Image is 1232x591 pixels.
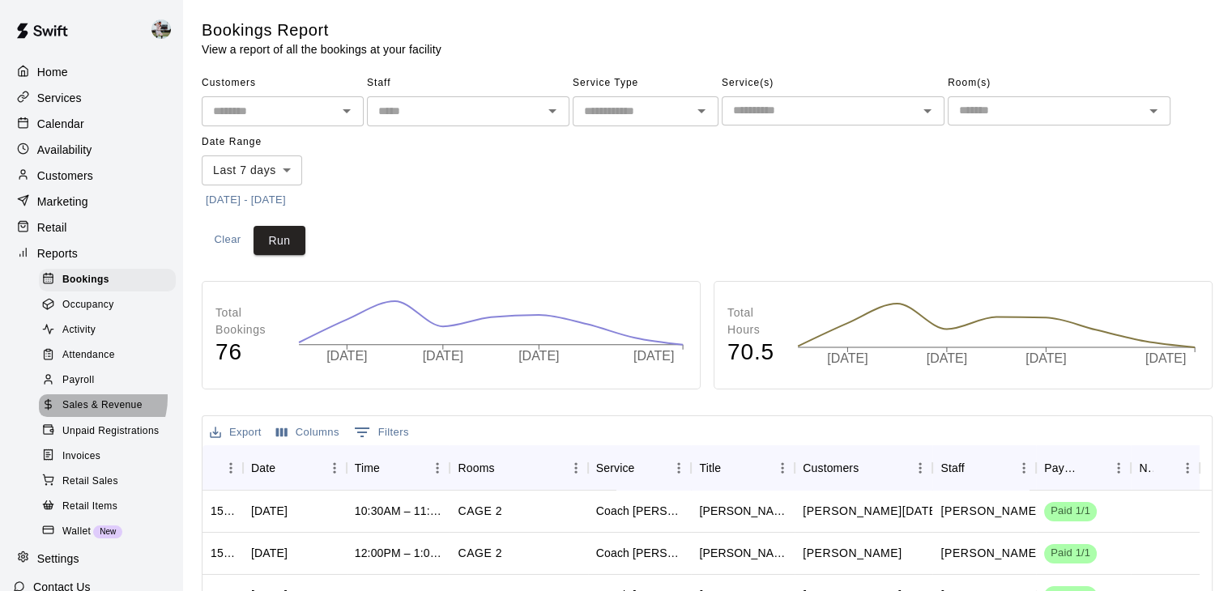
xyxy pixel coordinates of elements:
[39,294,176,317] div: Occupancy
[37,142,92,158] p: Availability
[495,457,518,479] button: Sort
[37,219,67,236] p: Retail
[322,456,347,480] button: Menu
[39,368,182,393] a: Payroll
[355,503,442,519] div: 10:30AM – 11:30AM
[62,398,143,414] span: Sales & Revenue
[588,445,692,491] div: Service
[13,215,169,240] a: Retail
[770,456,795,480] button: Menu
[62,449,100,465] span: Invoices
[251,445,275,491] div: Date
[541,100,564,122] button: Open
[458,545,502,562] p: CAGE 2
[62,372,94,389] span: Payroll
[699,503,787,519] div: Hudson Noel
[211,545,235,561] div: 1510549
[243,445,347,491] div: Date
[458,445,494,491] div: Rooms
[518,349,559,363] tspan: [DATE]
[148,13,182,45] div: Matt Hill
[1131,445,1200,491] div: Notes
[39,343,182,368] a: Attendance
[355,445,380,491] div: Time
[62,499,117,515] span: Retail Items
[721,457,744,479] button: Sort
[39,469,182,494] a: Retail Sales
[13,138,169,162] a: Availability
[347,445,450,491] div: Time
[1036,445,1131,491] div: Payment
[39,369,176,392] div: Payroll
[1044,546,1097,561] span: Paid 1/1
[1142,100,1165,122] button: Open
[940,503,1039,520] p: Matt Hill
[272,420,343,445] button: Select columns
[335,100,358,122] button: Open
[39,470,176,493] div: Retail Sales
[940,445,964,491] div: Staff
[39,393,182,419] a: Sales & Revenue
[727,338,781,367] h4: 70.5
[13,112,169,136] a: Calendar
[215,304,282,338] p: Total Bookings
[1106,456,1131,480] button: Menu
[251,503,288,519] div: Sat, Oct 11, 2025
[916,100,939,122] button: Open
[37,90,82,106] p: Services
[1044,504,1097,519] span: Paid 1/1
[62,524,91,540] span: Wallet
[932,445,1036,491] div: Staff
[803,545,902,562] p: Broox Anderson
[564,456,588,480] button: Menu
[13,546,169,571] a: Settings
[202,188,290,213] button: [DATE] - [DATE]
[425,456,450,480] button: Menu
[1153,457,1175,479] button: Sort
[1025,351,1066,365] tspan: [DATE]
[965,457,987,479] button: Sort
[39,495,176,518] div: Retail Items
[13,164,169,188] div: Customers
[62,272,109,288] span: Bookings
[940,545,1039,562] p: Cody Hansen
[93,527,122,536] span: New
[1139,445,1153,491] div: Notes
[458,503,502,520] p: CAGE 2
[39,269,176,291] div: Bookings
[691,445,795,491] div: Title
[380,457,403,479] button: Sort
[596,445,635,491] div: Service
[1145,351,1186,365] tspan: [DATE]
[151,19,171,39] img: Matt Hill
[39,318,182,343] a: Activity
[39,519,182,544] a: WalletNew
[39,394,176,417] div: Sales & Revenue
[827,351,868,365] tspan: [DATE]
[722,70,944,96] span: Service(s)
[367,70,569,96] span: Staff
[1044,445,1084,491] div: Payment
[202,226,254,256] button: Clear
[350,419,413,445] button: Show filters
[667,456,691,480] button: Menu
[37,551,79,567] p: Settings
[450,445,587,491] div: Rooms
[39,419,182,444] a: Unpaid Registrations
[13,189,169,214] a: Marketing
[699,545,787,561] div: Broox Anderson
[727,304,781,338] p: Total Hours
[202,70,364,96] span: Customers
[39,420,176,443] div: Unpaid Registrations
[211,503,235,519] div: 1511532
[219,456,243,480] button: Menu
[39,319,176,342] div: Activity
[62,297,114,313] span: Occupancy
[13,60,169,84] a: Home
[39,344,176,367] div: Attendance
[37,64,68,80] p: Home
[573,70,718,96] span: Service Type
